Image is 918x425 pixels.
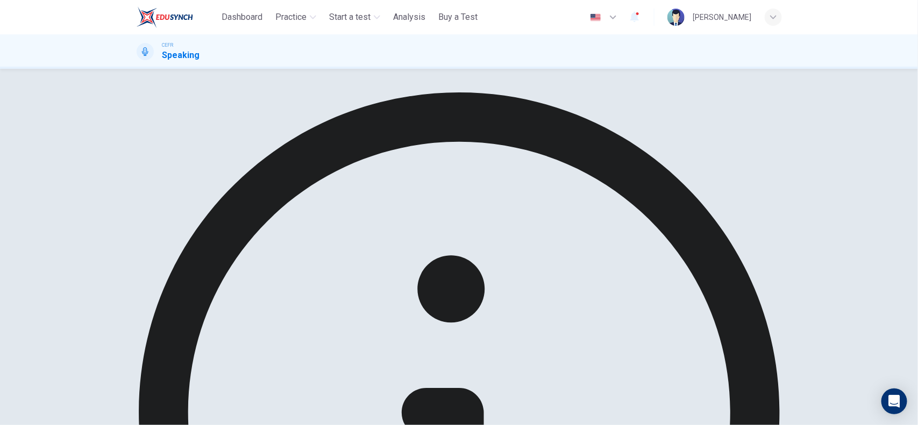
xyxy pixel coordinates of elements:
span: Practice [275,11,307,24]
h1: Speaking [162,49,200,62]
button: Buy a Test [434,8,482,27]
img: en [589,13,602,21]
button: Dashboard [217,8,267,27]
button: Analysis [389,8,430,27]
img: ELTC logo [137,6,193,28]
span: Dashboard [222,11,262,24]
button: Start a test [325,8,385,27]
button: Practice [271,8,321,27]
img: Profile picture [667,9,685,26]
div: Open Intercom Messenger [881,388,907,414]
span: CEFR [162,41,174,49]
a: ELTC logo [137,6,218,28]
span: Start a test [329,11,371,24]
span: Analysis [393,11,425,24]
div: [PERSON_NAME] [693,11,752,24]
span: Buy a Test [438,11,478,24]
